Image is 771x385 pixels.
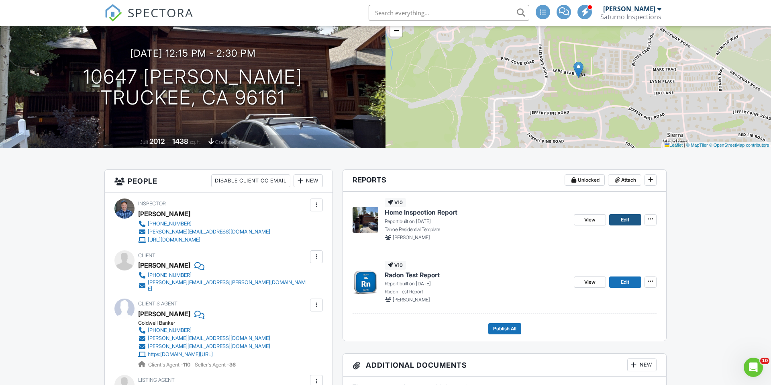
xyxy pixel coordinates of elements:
[390,25,402,37] a: Zoom out
[104,11,194,28] a: SPECTORA
[128,4,194,21] span: SPECTORA
[603,5,655,13] div: [PERSON_NAME]
[665,143,683,147] a: Leaflet
[229,362,236,368] strong: 36
[138,350,270,358] a: https:[DOMAIN_NAME][URL]
[83,66,302,109] h1: 10647 [PERSON_NAME] Truckee, CA 96161
[686,143,708,147] a: © MapTiler
[149,137,165,145] div: 2012
[394,25,399,35] span: −
[138,334,270,342] a: [PERSON_NAME][EMAIL_ADDRESS][DOMAIN_NAME]
[105,170,332,192] h3: People
[148,237,200,243] div: [URL][DOMAIN_NAME]
[148,272,192,279] div: [PHONE_NUMBER]
[600,13,661,21] div: Saturno Inspections
[138,271,308,279] a: [PHONE_NUMBER]
[138,326,270,334] a: [PHONE_NUMBER]
[684,143,685,147] span: |
[627,358,657,371] div: New
[172,137,188,145] div: 1438
[211,174,290,187] div: Disable Client CC Email
[148,362,192,368] span: Client's Agent -
[138,208,190,220] div: [PERSON_NAME]
[130,48,256,59] h3: [DATE] 12:15 pm - 2:30 pm
[148,343,270,350] div: [PERSON_NAME][EMAIL_ADDRESS][DOMAIN_NAME]
[148,229,270,235] div: [PERSON_NAME][EMAIL_ADDRESS][DOMAIN_NAME]
[148,327,192,334] div: [PHONE_NUMBER]
[138,201,166,207] span: Inspector
[148,335,270,342] div: [PERSON_NAME][EMAIL_ADDRESS][DOMAIN_NAME]
[744,358,763,377] iframe: Intercom live chat
[148,221,192,227] div: [PHONE_NUMBER]
[148,279,308,292] div: [PERSON_NAME][EMAIL_ADDRESS][PERSON_NAME][DOMAIN_NAME]
[294,174,323,187] div: New
[138,279,308,292] a: [PERSON_NAME][EMAIL_ADDRESS][PERSON_NAME][DOMAIN_NAME]
[138,342,270,350] a: [PERSON_NAME][EMAIL_ADDRESS][DOMAIN_NAME]
[760,358,769,364] span: 10
[148,351,213,358] div: https:[DOMAIN_NAME][URL]
[190,139,201,145] span: sq. ft.
[195,362,236,368] span: Seller's Agent -
[215,139,240,145] span: crawlspace
[369,5,529,21] input: Search everything...
[138,236,270,244] a: [URL][DOMAIN_NAME]
[139,139,148,145] span: Built
[183,362,190,368] strong: 110
[104,4,122,22] img: The Best Home Inspection Software - Spectora
[138,308,190,320] div: [PERSON_NAME]
[138,220,270,228] a: [PHONE_NUMBER]
[138,377,175,383] span: Listing Agent
[709,143,769,147] a: © OpenStreetMap contributors
[573,61,583,78] img: Marker
[138,252,155,258] span: Client
[138,320,277,326] div: Coldwell Banker
[138,228,270,236] a: [PERSON_NAME][EMAIL_ADDRESS][DOMAIN_NAME]
[138,259,190,271] div: [PERSON_NAME]
[343,354,666,377] h3: Additional Documents
[138,301,177,307] span: Client's Agent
